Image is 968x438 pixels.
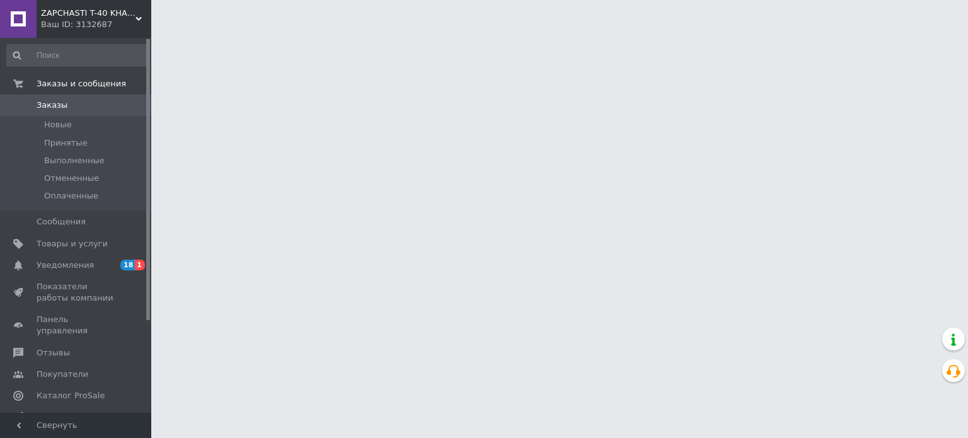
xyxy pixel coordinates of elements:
[37,347,70,359] span: Отзывы
[37,238,108,250] span: Товары и услуги
[44,155,105,166] span: Выполненные
[37,281,117,304] span: Показатели работы компании
[41,8,135,19] span: ZAPCHASTI T-40 KHARKIV UA
[37,100,67,111] span: Заказы
[37,260,94,271] span: Уведомления
[135,260,145,270] span: 1
[37,216,86,228] span: Сообщения
[44,173,99,184] span: Отмененные
[37,369,88,380] span: Покупатели
[37,314,117,337] span: Панель управления
[44,137,88,149] span: Принятые
[44,190,98,202] span: Оплаченные
[41,19,151,30] div: Ваш ID: 3132687
[37,390,105,401] span: Каталог ProSale
[37,78,126,89] span: Заказы и сообщения
[120,260,135,270] span: 18
[44,119,72,130] span: Новые
[6,44,149,67] input: Поиск
[37,412,83,423] span: Аналитика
